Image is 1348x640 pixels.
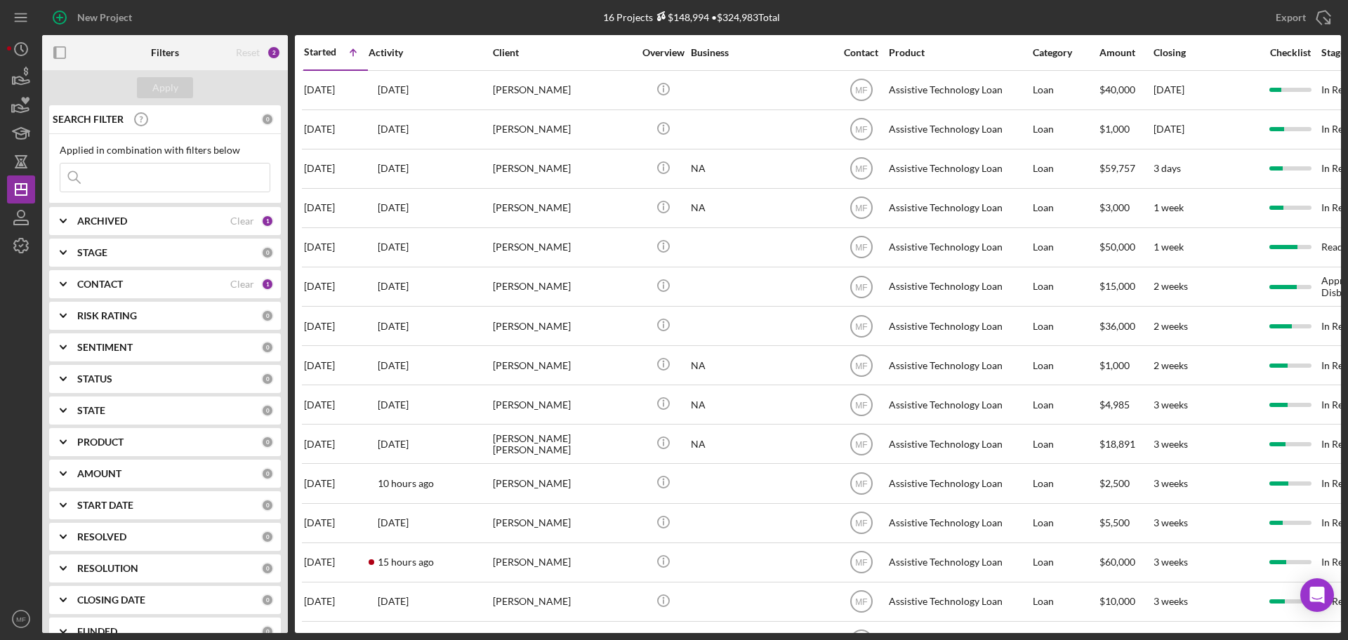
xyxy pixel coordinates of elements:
text: MF [855,400,867,410]
time: 3 weeks [1154,595,1188,607]
time: 2025-09-06 08:47 [378,84,409,95]
time: 3 weeks [1154,438,1188,450]
div: [PERSON_NAME] [493,386,633,423]
div: 0 [261,436,274,448]
span: $40,000 [1099,84,1135,95]
div: [DATE] [304,307,367,345]
div: Apply [152,77,178,98]
time: 3 weeks [1154,556,1188,568]
button: MF [7,605,35,633]
div: [DATE] [304,229,367,266]
b: STAGE [77,247,107,258]
text: MF [855,597,867,607]
div: [PERSON_NAME] [493,150,633,187]
text: MF [855,86,867,95]
div: Assistive Technology Loan [889,347,1029,384]
div: [DATE] [304,425,367,462]
span: $59,757 [1099,162,1135,174]
div: NA [691,347,831,384]
div: 0 [261,246,274,259]
time: 2025-09-22 19:49 [378,202,409,213]
div: [PERSON_NAME] [493,111,633,148]
div: Loan [1033,465,1098,502]
text: MF [855,125,867,135]
div: [PERSON_NAME] [493,72,633,109]
div: 0 [261,467,274,480]
span: $5,500 [1099,516,1130,528]
text: MF [855,479,867,489]
div: 0 [261,309,274,322]
div: Assistive Technology Loan [889,72,1029,109]
div: Assistive Technology Loan [889,189,1029,227]
div: Checklist [1260,47,1320,58]
div: Assistive Technology Loan [889,425,1029,462]
div: [DATE] [304,189,367,227]
div: [PERSON_NAME] [493,347,633,384]
time: 2025-09-30 16:44 [378,399,409,411]
b: RESOLVED [77,531,126,542]
time: 2 weeks [1154,280,1188,292]
span: $50,000 [1099,241,1135,253]
b: STATUS [77,373,112,385]
div: 0 [261,562,274,575]
div: [PERSON_NAME] [493,505,633,542]
div: [DATE] [304,150,367,187]
div: [DATE] [304,505,367,542]
div: Export [1276,4,1306,32]
div: Category [1033,47,1098,58]
div: New Project [77,4,132,32]
div: Activity [369,47,491,58]
div: Overview [637,47,689,58]
time: 2025-10-02 21:41 [378,439,409,450]
div: Assistive Technology Loan [889,268,1029,305]
div: Business [691,47,831,58]
div: $15,000 [1099,268,1152,305]
button: Apply [137,77,193,98]
div: [PERSON_NAME] [PERSON_NAME] [493,425,633,462]
div: 0 [261,113,274,126]
time: 2025-10-09 01:18 [378,163,409,174]
time: 1 week [1154,241,1184,253]
div: Loan [1033,189,1098,227]
span: $1,000 [1099,123,1130,135]
b: CONTACT [77,279,123,290]
div: Amount [1099,47,1152,58]
text: MF [855,321,867,331]
div: 0 [261,341,274,354]
time: [DATE] [1154,84,1184,95]
b: START DATE [77,500,133,511]
b: AMOUNT [77,468,121,479]
div: [DATE] [304,583,367,620]
span: $4,985 [1099,399,1130,411]
div: $148,994 [653,11,709,23]
div: Loan [1033,268,1098,305]
div: Loan [1033,386,1098,423]
div: Loan [1033,150,1098,187]
b: RESOLUTION [77,563,138,574]
span: $3,000 [1099,201,1130,213]
text: MF [855,361,867,371]
b: PRODUCT [77,436,124,448]
div: 1 [261,278,274,291]
text: MF [855,558,867,568]
text: MF [16,615,26,623]
time: 2025-10-12 06:14 [378,478,434,489]
text: MF [855,164,867,174]
div: [DATE] [304,72,367,109]
div: Loan [1033,544,1098,581]
div: Applied in combination with filters below [60,145,270,156]
time: 3 days [1154,162,1181,174]
b: SENTIMENT [77,342,133,353]
time: 3 weeks [1154,516,1188,528]
div: Loan [1033,347,1098,384]
time: 2025-10-10 03:02 [378,241,409,253]
b: RISK RATING [77,310,137,321]
span: $1,000 [1099,359,1130,371]
time: 2 weeks [1154,359,1188,371]
div: [PERSON_NAME] [493,229,633,266]
div: Closing [1154,47,1259,58]
div: Assistive Technology Loan [889,465,1029,502]
text: MF [855,282,867,292]
div: Started [304,46,336,58]
div: [DATE] [304,465,367,502]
